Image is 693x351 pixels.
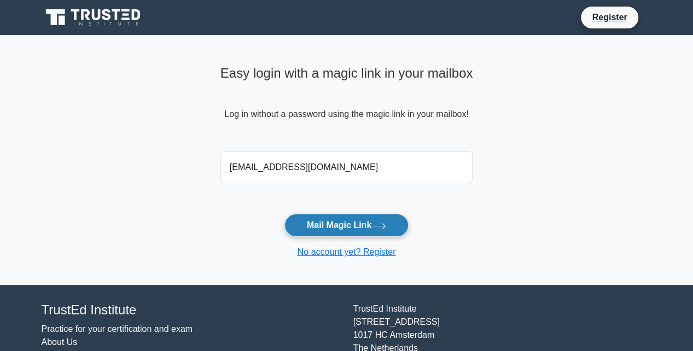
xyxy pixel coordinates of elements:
[42,324,193,334] a: Practice for your certification and exam
[42,337,78,347] a: About Us
[585,10,633,24] a: Register
[42,302,340,318] h4: TrustEd Institute
[298,247,396,256] a: No account yet? Register
[284,214,409,237] button: Mail Magic Link
[220,151,473,183] input: Email
[220,61,473,147] div: Log in without a password using the magic link in your mailbox!
[220,66,473,81] h4: Easy login with a magic link in your mailbox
